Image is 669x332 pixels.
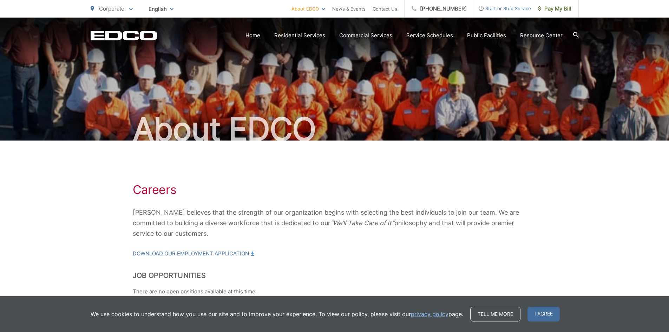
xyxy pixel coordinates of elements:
a: Residential Services [274,31,325,40]
a: privacy policy [411,310,448,318]
h2: About EDCO [91,112,579,147]
em: “We’ll Take Care of It” [330,219,394,227]
a: Public Facilities [467,31,506,40]
a: News & Events [332,5,366,13]
a: Contact Us [373,5,397,13]
span: English [143,3,179,15]
a: Commercial Services [339,31,392,40]
span: I agree [527,307,560,321]
p: We use cookies to understand how you use our site and to improve your experience. To view our pol... [91,310,463,318]
p: There are no open positions available at this time. [133,287,537,296]
a: Home [245,31,260,40]
a: EDCD logo. Return to the homepage. [91,31,157,40]
h2: Job Opportunities [133,271,537,280]
span: Corporate [99,5,124,12]
span: Pay My Bill [538,5,571,13]
a: About EDCO [291,5,325,13]
a: Download our Employment Application [133,249,254,258]
a: Resource Center [520,31,563,40]
a: Tell me more [470,307,520,321]
h1: Careers [133,183,537,197]
a: Service Schedules [406,31,453,40]
p: [PERSON_NAME] believes that the strength of our organization begins with selecting the best indiv... [133,207,537,239]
